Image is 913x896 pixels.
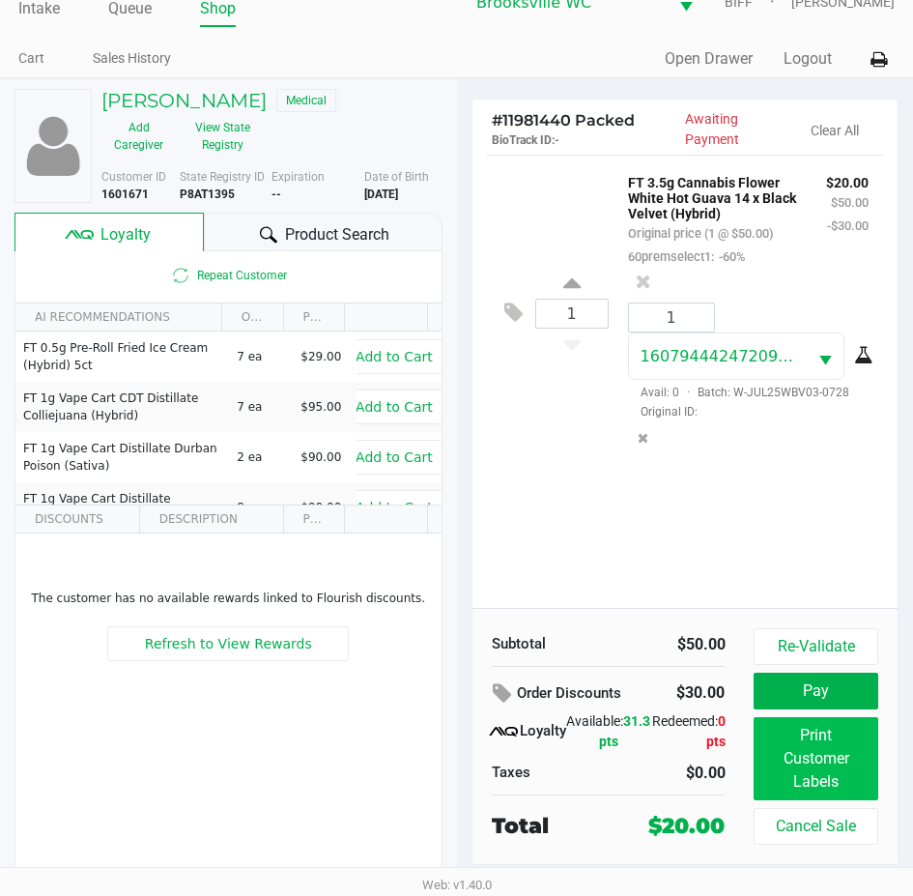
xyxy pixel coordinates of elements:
[784,47,832,71] button: Logout
[18,46,44,71] a: Cart
[180,188,235,201] b: P8AT1395
[300,501,341,514] span: $90.00
[422,878,492,892] span: Web: v1.40.0
[754,808,877,845] button: Cancel Sale
[15,332,228,382] td: FT 0.5g Pre-Roll Fried Ice Cream (Hybrid) 5ct
[667,677,726,709] div: $30.00
[176,112,257,160] button: View State Registry
[685,109,791,150] p: Awaiting Payment
[648,810,725,842] div: $20.00
[101,112,176,160] button: Add Caregiver
[754,717,877,800] button: Print Customer Labels
[15,382,228,432] td: FT 1g Vape Cart CDT Distillate Colliejuana (Hybrid)
[364,188,398,201] b: [DATE]
[679,386,698,399] span: ·
[628,226,773,241] small: Original price (1 @ $50.00)
[807,333,843,379] button: Select
[15,506,442,824] div: Data table
[492,633,594,655] div: Subtotal
[492,111,502,130] span: #
[180,170,265,184] span: State Registry ID
[623,762,726,785] div: $0.00
[492,133,555,147] span: BioTrack ID:
[228,482,292,533] td: 8 ea
[665,47,753,71] button: Open Drawer
[343,490,445,525] button: Add to Cart
[356,500,433,515] span: Add to Cart
[356,399,433,415] span: Add to Cart
[628,403,869,420] span: Original ID:
[283,506,345,534] th: POINTS
[300,350,341,363] span: $29.00
[628,249,745,264] small: 60premselect1:
[566,711,650,752] div: Available:
[343,440,445,475] button: Add to Cart
[15,303,442,505] div: Data table
[623,633,726,656] div: $50.00
[15,506,139,534] th: DISCOUNTS
[492,677,638,711] div: Order Discounts
[356,349,433,364] span: Add to Cart
[827,218,869,233] small: -$30.00
[641,347,798,365] span: 1607944424720963
[492,720,567,743] div: Loyalty
[650,711,726,752] div: Redeemed:
[169,264,192,287] inline-svg: Is repeat customer
[101,170,166,184] span: Customer ID
[276,89,336,112] span: Medical
[23,590,434,607] p: The customer has no available rewards linked to Flourish discounts.
[826,170,869,190] p: $20.00
[15,303,221,332] th: AI RECOMMENDATIONS
[811,121,859,141] button: Clear All
[228,432,292,482] td: 2 ea
[492,762,594,784] div: Taxes
[364,170,429,184] span: Date of Birth
[271,170,325,184] span: Expiration
[93,46,171,71] a: Sales History
[599,713,651,749] span: 31.3 pts
[492,810,620,842] div: Total
[221,303,283,332] th: ON HAND
[107,626,349,661] button: Refresh to View Rewards
[101,188,149,201] b: 1601671
[145,636,312,651] span: Refresh to View Rewards
[754,673,877,709] button: Pay
[630,420,656,456] button: Remove the package from the orderLine
[343,339,445,374] button: Add to Cart
[228,382,292,432] td: 7 ea
[628,386,849,399] span: Avail: 0 Batch: W-JUL25WBV03-0728
[15,482,228,533] td: FT 1g Vape Cart Distillate Pumpkin Spice (Hybrid-Indica)
[754,628,877,665] button: Re-Validate
[15,432,228,482] td: FT 1g Vape Cart Distillate Durban Poison (Sativa)
[100,223,151,246] span: Loyalty
[555,133,559,147] span: -
[343,390,445,424] button: Add to Cart
[300,450,341,464] span: $90.00
[706,713,726,749] span: 0 pts
[628,170,797,221] p: FT 3.5g Cannabis Flower White Hot Guava 14 x Black Velvet (Hybrid)
[356,449,433,465] span: Add to Cart
[101,89,267,112] h5: [PERSON_NAME]
[492,111,635,130] span: 11981440 Packed
[283,303,345,332] th: PRICE
[271,188,281,201] b: --
[285,223,389,246] span: Product Search
[714,249,745,264] span: -60%
[831,195,869,210] small: $50.00
[300,400,341,414] span: $95.00
[15,264,442,287] span: Repeat Customer
[228,332,292,382] td: 7 ea
[139,506,283,534] th: DESCRIPTION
